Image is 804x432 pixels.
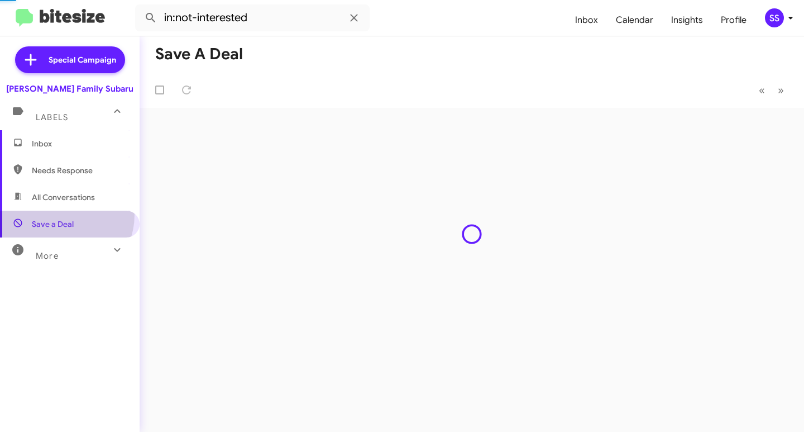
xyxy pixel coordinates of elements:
a: Insights [662,4,712,36]
span: All Conversations [32,192,95,203]
a: Calendar [607,4,662,36]
span: Labels [36,112,68,122]
span: « [759,83,765,97]
div: [PERSON_NAME] Family Subaru [6,83,133,94]
input: Search [135,4,370,31]
nav: Page navigation example [753,79,791,102]
span: Needs Response [32,165,127,176]
span: Save a Deal [32,219,74,230]
span: » [778,83,784,97]
div: SS [765,8,784,27]
a: Inbox [566,4,607,36]
span: Inbox [32,138,127,149]
span: Special Campaign [49,54,116,65]
a: Profile [712,4,755,36]
button: Previous [752,79,772,102]
h1: Save a Deal [155,45,243,63]
button: Next [771,79,791,102]
a: Special Campaign [15,46,125,73]
button: SS [755,8,792,27]
span: More [36,251,59,261]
